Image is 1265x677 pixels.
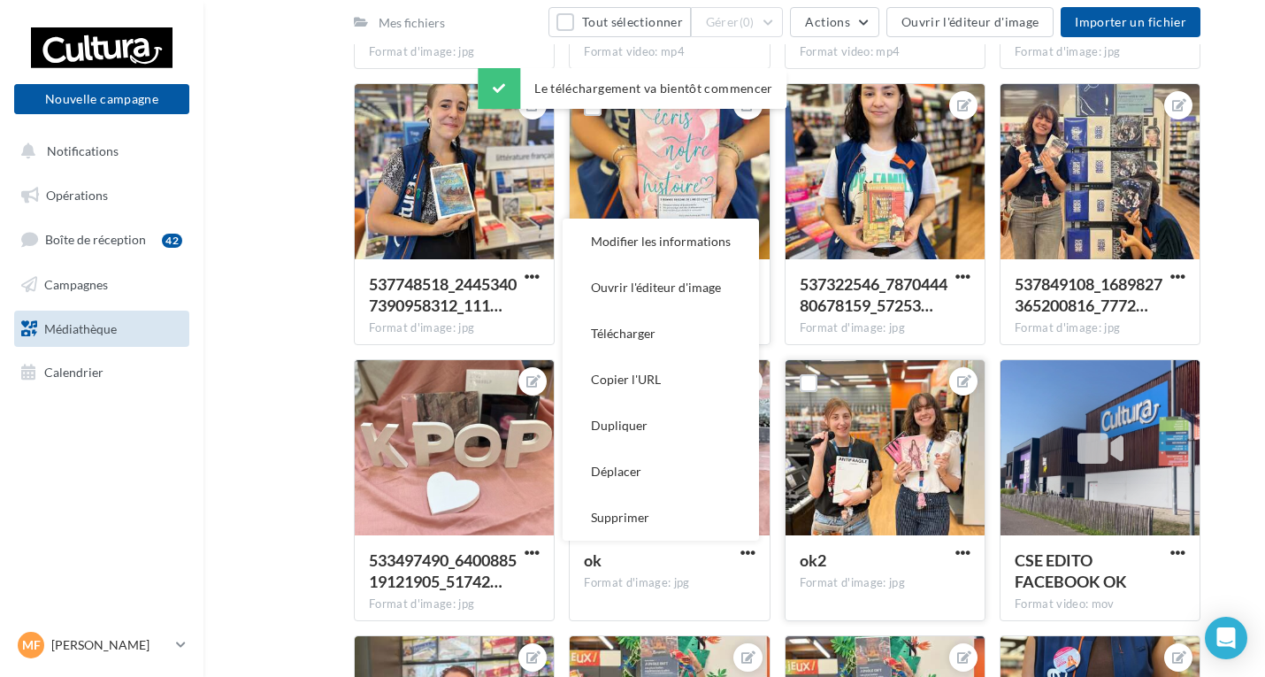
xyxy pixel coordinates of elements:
[563,219,759,265] button: Modifier les informations
[11,177,193,214] a: Opérations
[1015,44,1185,60] div: Format d'image: jpg
[47,143,119,158] span: Notifications
[800,575,970,591] div: Format d'image: jpg
[563,495,759,541] button: Supprimer
[22,636,41,654] span: MF
[1205,617,1247,659] div: Open Intercom Messenger
[369,550,517,591] span: 533497490_640088519121905_5174299889529212621_n
[14,628,189,662] a: MF [PERSON_NAME]
[369,320,540,336] div: Format d'image: jpg
[44,365,103,380] span: Calendrier
[790,7,878,37] button: Actions
[1075,14,1186,29] span: Importer un fichier
[51,636,169,654] p: [PERSON_NAME]
[379,14,445,32] div: Mes fichiers
[548,7,690,37] button: Tout sélectionner
[691,7,784,37] button: Gérer(0)
[800,320,970,336] div: Format d'image: jpg
[584,575,755,591] div: Format d'image: jpg
[800,274,947,315] span: 537322546_787044480678159_5725354208758248191_n
[805,14,849,29] span: Actions
[14,84,189,114] button: Nouvelle campagne
[11,220,193,258] a: Boîte de réception42
[1015,596,1185,612] div: Format video: mov
[46,188,108,203] span: Opérations
[11,311,193,348] a: Médiathèque
[886,7,1054,37] button: Ouvrir l'éditeur d'image
[563,357,759,403] button: Copier l'URL
[1015,320,1185,336] div: Format d'image: jpg
[563,449,759,495] button: Déplacer
[478,68,786,109] div: Le téléchargement va bientôt commencer
[740,15,755,29] span: (0)
[563,311,759,357] button: Télécharger
[11,354,193,391] a: Calendrier
[1015,274,1162,315] span: 537849108_1689827365200816_7772167637825096641_n
[44,320,117,335] span: Médiathèque
[563,265,759,311] button: Ouvrir l'éditeur d'image
[11,266,193,304] a: Campagnes
[563,403,759,449] button: Dupliquer
[369,44,540,60] div: Format d'image: jpg
[584,44,755,60] div: Format video: mp4
[369,596,540,612] div: Format d'image: jpg
[369,274,517,315] span: 537748518_24453407390958312_1116718557429607745_n
[1015,550,1127,591] span: CSE EDITO FACEBOOK OK
[11,133,186,170] button: Notifications
[44,277,108,292] span: Campagnes
[162,234,182,248] div: 42
[1061,7,1200,37] button: Importer un fichier
[45,232,146,247] span: Boîte de réception
[584,550,602,570] span: ok
[800,550,826,570] span: ok2
[800,44,970,60] div: Format video: mp4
